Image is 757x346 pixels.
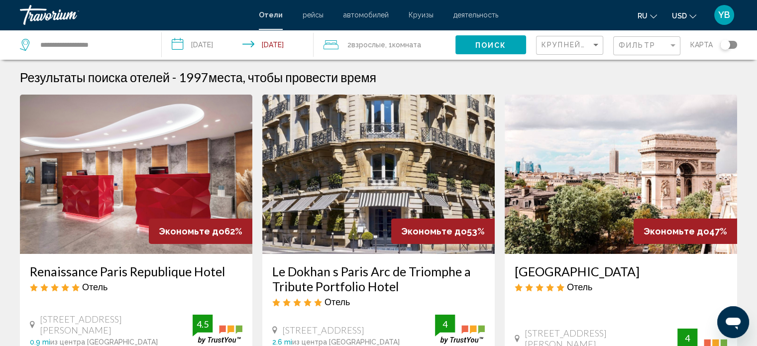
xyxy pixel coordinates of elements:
mat-select: Sort by [541,41,600,50]
span: из центра [GEOGRAPHIC_DATA] [50,338,158,346]
a: Renaissance Paris Republique Hotel [30,264,242,279]
span: места, чтобы провести время [209,70,376,85]
a: [GEOGRAPHIC_DATA] [515,264,727,279]
h1: Результаты поиска отелей [20,70,170,85]
span: 2.6 mi [272,338,292,346]
h2: 1997 [179,70,376,85]
div: 62% [149,219,252,244]
span: 0.9 mi [30,338,50,346]
span: Поиск [475,41,507,49]
a: рейсы [303,11,324,19]
span: Взрослые [351,41,385,49]
button: Toggle map [713,40,737,49]
button: Filter [613,36,680,56]
button: Change language [638,8,657,23]
a: Le Dokhan s Paris Arc de Triomphe a Tribute Portfolio Hotel [272,264,485,294]
div: 47% [634,219,737,244]
a: автомобилей [343,11,389,19]
a: Travorium [20,5,249,25]
div: 5 star Hotel [30,281,242,292]
span: ru [638,12,648,20]
span: Отель [567,281,592,292]
span: Крупнейшие сбережения [541,41,660,49]
span: из центра [GEOGRAPHIC_DATA] [292,338,400,346]
div: 5 star Hotel [515,281,727,292]
img: Hotel image [262,95,495,254]
div: 4.5 [193,318,213,330]
span: 2 [347,38,385,52]
span: Отель [82,281,108,292]
span: [STREET_ADDRESS][PERSON_NAME] [40,314,193,336]
img: trustyou-badge.svg [193,315,242,344]
span: Экономьте до [401,226,467,236]
button: Check-in date: Nov 11, 2025 Check-out date: Nov 13, 2025 [162,30,314,60]
iframe: Кнопка запуска окна обмена сообщениями [717,306,749,338]
span: Фильтр [619,41,655,49]
span: Экономьте до [644,226,709,236]
span: Экономьте до [159,226,224,236]
div: 4 [677,332,697,344]
span: Комната [392,41,421,49]
img: Hotel image [505,95,737,254]
a: деятельность [453,11,498,19]
button: User Menu [711,4,737,25]
a: Круизы [409,11,433,19]
span: - [172,70,176,85]
span: YB [718,10,730,20]
div: 5 star Hotel [272,296,485,307]
div: 53% [391,219,495,244]
a: Отели [259,11,283,19]
button: Change currency [672,8,696,23]
button: Travelers: 2 adults, 0 children [314,30,455,60]
span: USD [672,12,687,20]
button: Поиск [455,35,526,54]
span: карта [690,38,713,52]
img: Hotel image [20,95,252,254]
img: trustyou-badge.svg [435,315,485,344]
div: 4 [435,318,455,330]
span: Отель [324,296,350,307]
span: , 1 [385,38,421,52]
span: [STREET_ADDRESS] [282,325,364,336]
